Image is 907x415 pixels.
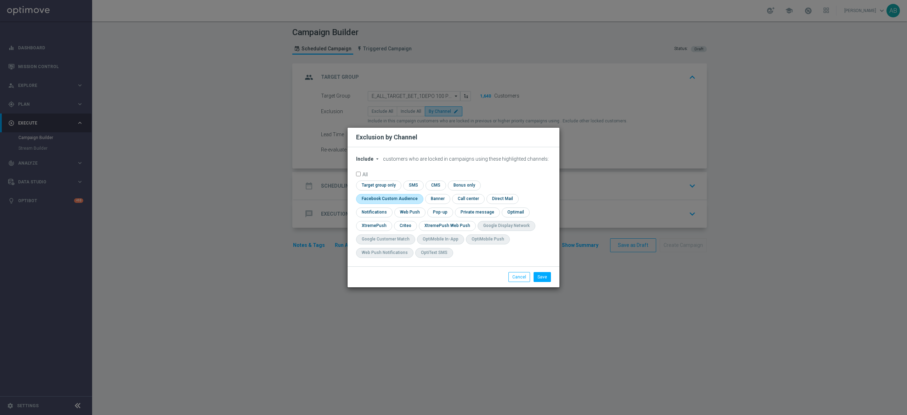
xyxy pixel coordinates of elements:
h2: Exclusion by Channel [356,133,417,142]
label: All [362,172,368,176]
i: arrow_drop_down [374,156,380,162]
button: Include arrow_drop_down [356,156,382,162]
div: Google Customer Match [362,236,410,242]
button: Cancel [508,272,530,282]
button: Save [534,272,551,282]
div: OptiMobile Push [472,236,504,242]
div: customers who are locked in campaigns using these highlighted channels: [356,156,551,162]
div: Google Display Network [483,223,530,229]
div: OptiText SMS [421,250,447,256]
span: Include [356,156,373,162]
div: Web Push Notifications [362,250,408,256]
div: OptiMobile In-App [423,236,458,242]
